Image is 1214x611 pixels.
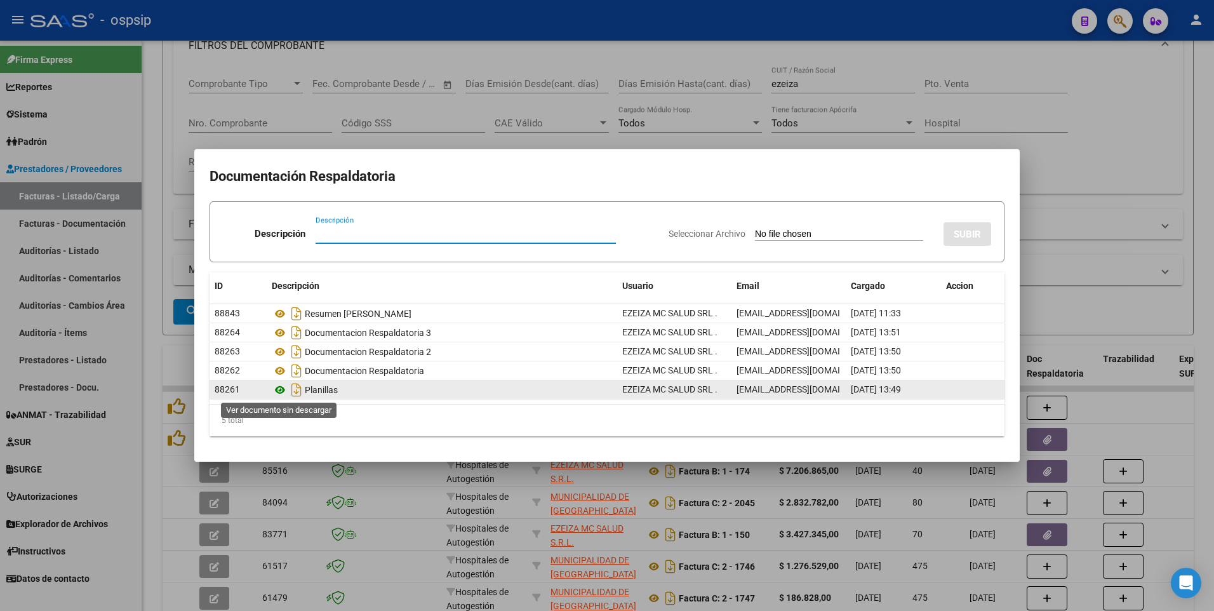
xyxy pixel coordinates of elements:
i: Descargar documento [288,304,305,324]
span: EZEIZA MC SALUD SRL . [622,308,717,318]
span: [EMAIL_ADDRESS][DOMAIN_NAME] [737,365,877,375]
span: [EMAIL_ADDRESS][DOMAIN_NAME] [737,346,877,356]
datatable-header-cell: Usuario [617,272,731,300]
i: Descargar documento [288,342,305,362]
span: EZEIZA MC SALUD SRL . [622,327,717,337]
span: [EMAIL_ADDRESS][DOMAIN_NAME] [737,384,877,394]
span: Accion [946,281,973,291]
datatable-header-cell: Descripción [267,272,617,300]
div: 5 total [210,405,1004,436]
div: Open Intercom Messenger [1171,568,1201,598]
span: [DATE] 11:33 [851,308,901,318]
span: ID [215,281,223,291]
span: EZEIZA MC SALUD SRL . [622,346,717,356]
span: [EMAIL_ADDRESS][DOMAIN_NAME] [737,327,877,337]
span: 88262 [215,365,240,375]
i: Descargar documento [288,361,305,381]
datatable-header-cell: Cargado [846,272,941,300]
span: [DATE] 13:51 [851,327,901,337]
div: Documentacion Respaldatoria 3 [272,323,612,343]
span: Descripción [272,281,319,291]
span: 88263 [215,346,240,356]
h2: Documentación Respaldatoria [210,164,1004,189]
p: Descripción [255,227,305,241]
div: Resumen [PERSON_NAME] [272,304,612,324]
span: EZEIZA MC SALUD SRL . [622,384,717,394]
span: Usuario [622,281,653,291]
span: [DATE] 13:50 [851,365,901,375]
div: Documentacion Respaldatoria 2 [272,342,612,362]
datatable-header-cell: Email [731,272,846,300]
div: Planillas [272,380,612,400]
span: 88261 [215,384,240,394]
i: Descargar documento [288,380,305,400]
span: [DATE] 13:50 [851,346,901,356]
span: [DATE] 13:49 [851,384,901,394]
span: Email [737,281,759,291]
span: 88264 [215,327,240,337]
i: Descargar documento [288,323,305,343]
datatable-header-cell: Accion [941,272,1004,300]
button: SUBIR [944,222,991,246]
span: EZEIZA MC SALUD SRL . [622,365,717,375]
span: 88843 [215,308,240,318]
span: [EMAIL_ADDRESS][DOMAIN_NAME] [737,308,877,318]
div: Documentacion Respaldatoria [272,361,612,381]
span: SUBIR [954,229,981,240]
datatable-header-cell: ID [210,272,267,300]
span: Seleccionar Archivo [669,229,745,239]
span: Cargado [851,281,885,291]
